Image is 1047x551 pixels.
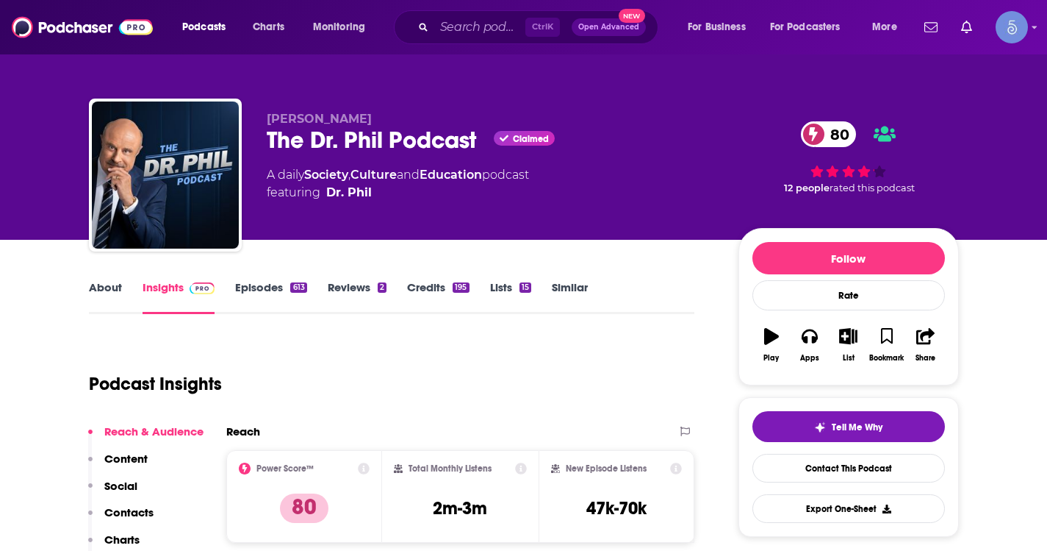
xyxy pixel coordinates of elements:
[348,168,350,182] span: ,
[677,15,764,39] button: open menu
[513,135,549,143] span: Claimed
[752,454,945,483] a: Contact This Podcast
[996,11,1028,43] img: User Profile
[303,15,384,39] button: open menu
[800,354,819,363] div: Apps
[267,184,529,202] span: featuring
[996,11,1028,43] span: Logged in as Spiral5-G1
[752,411,945,442] button: tell me why sparkleTell Me Why
[226,424,260,438] h2: Reach
[143,280,215,314] a: InsightsPodchaser Pro
[906,319,944,372] button: Share
[688,17,746,38] span: For Business
[253,17,284,38] span: Charts
[572,18,646,36] button: Open AdvancedNew
[862,15,915,39] button: open menu
[190,282,215,294] img: Podchaser Pro
[872,17,897,38] span: More
[519,282,531,293] div: 15
[752,319,791,372] button: Play
[408,10,672,44] div: Search podcasts, credits, & more...
[434,15,525,39] input: Search podcasts, credits, & more...
[619,9,645,23] span: New
[397,168,420,182] span: and
[420,168,482,182] a: Education
[996,11,1028,43] button: Show profile menu
[104,533,140,547] p: Charts
[256,463,314,474] h2: Power Score™
[88,452,148,479] button: Content
[955,15,978,40] a: Show notifications dropdown
[235,280,306,314] a: Episodes613
[784,182,830,193] span: 12 people
[104,424,204,438] p: Reach & Audience
[313,17,365,38] span: Monitoring
[350,168,397,182] a: Culture
[89,280,122,314] a: About
[407,280,469,314] a: Credits195
[770,17,841,38] span: For Podcasters
[760,15,862,39] button: open menu
[89,373,222,395] h1: Podcast Insights
[326,184,372,202] div: Dr. Phil
[915,354,935,363] div: Share
[918,15,943,40] a: Show notifications dropdown
[280,494,328,523] p: 80
[843,354,854,363] div: List
[92,102,239,249] img: The Dr. Phil Podcast
[869,354,904,363] div: Bookmark
[525,18,560,37] span: Ctrl K
[409,463,492,474] h2: Total Monthly Listens
[552,280,588,314] a: Similar
[12,13,153,41] img: Podchaser - Follow, Share and Rate Podcasts
[290,282,306,293] div: 613
[243,15,293,39] a: Charts
[490,280,531,314] a: Lists15
[104,505,154,519] p: Contacts
[172,15,245,39] button: open menu
[752,280,945,310] div: Rate
[868,319,906,372] button: Bookmark
[829,319,867,372] button: List
[88,505,154,533] button: Contacts
[433,497,487,519] h3: 2m-3m
[763,354,779,363] div: Play
[832,422,882,433] span: Tell Me Why
[104,479,137,493] p: Social
[816,121,857,147] span: 80
[104,452,148,466] p: Content
[578,24,639,31] span: Open Advanced
[752,494,945,523] button: Export One-Sheet
[814,422,826,433] img: tell me why sparkle
[328,280,386,314] a: Reviews2
[791,319,829,372] button: Apps
[738,112,959,203] div: 80 12 peoplerated this podcast
[267,166,529,202] div: A daily podcast
[88,424,204,452] button: Reach & Audience
[566,463,647,474] h2: New Episode Listens
[453,282,469,293] div: 195
[182,17,226,38] span: Podcasts
[752,242,945,274] button: Follow
[304,168,348,182] a: Society
[801,121,857,147] a: 80
[378,282,386,293] div: 2
[586,497,647,519] h3: 47k-70k
[267,112,372,126] span: [PERSON_NAME]
[830,182,915,193] span: rated this podcast
[88,479,137,506] button: Social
